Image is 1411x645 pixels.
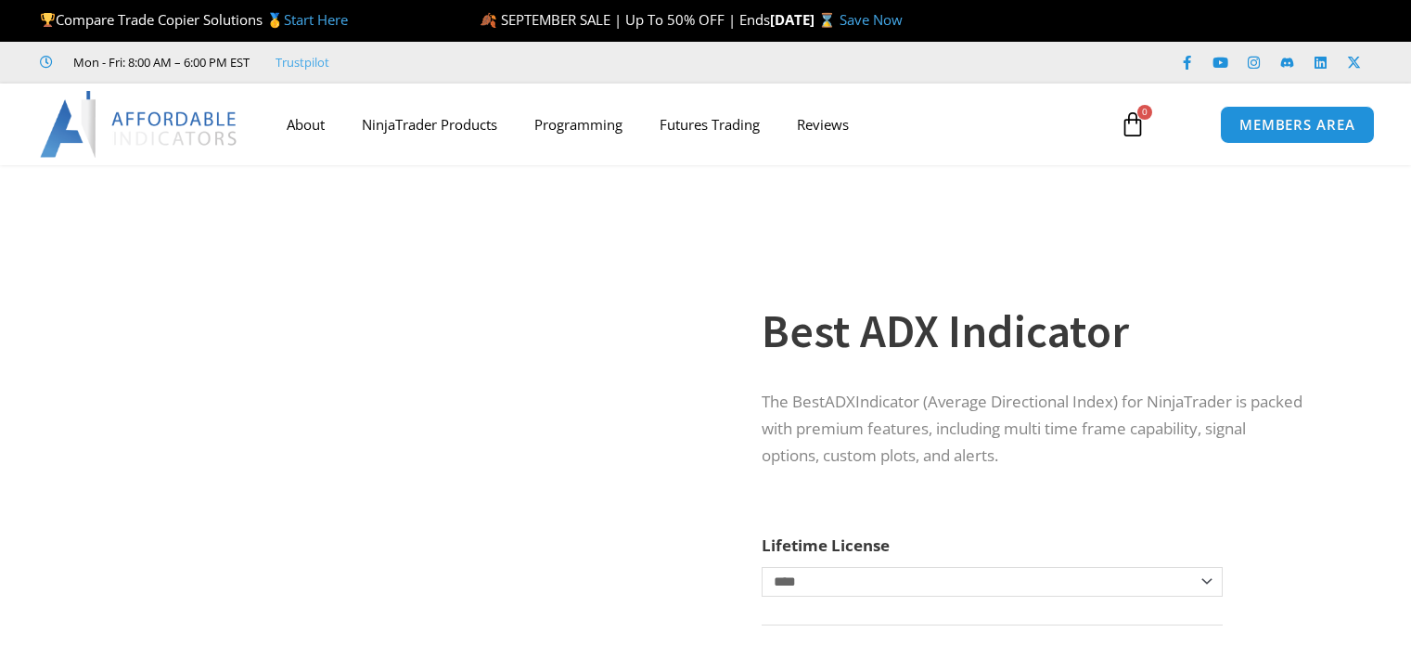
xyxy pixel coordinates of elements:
a: Trustpilot [276,51,329,73]
span: Indicator ( [855,391,928,412]
a: Reviews [778,103,867,146]
span: 🍂 SEPTEMBER SALE | Up To 50% OFF | Ends [480,10,770,29]
span: Mon - Fri: 8:00 AM – 6:00 PM EST [69,51,250,73]
span: ADX [825,391,855,412]
a: Save Now [840,10,903,29]
nav: Menu [268,103,1101,146]
span: Average Directional Index) [928,391,1118,412]
span: The Best [762,391,825,412]
a: MEMBERS AREA [1220,106,1375,144]
a: Start Here [284,10,348,29]
a: About [268,103,343,146]
span: MEMBERS AREA [1239,118,1355,132]
a: 0 [1092,97,1174,151]
strong: [DATE] ⌛ [770,10,840,29]
span: Compare Trade Copier Solutions 🥇 [40,10,348,29]
img: 🏆 [41,13,55,27]
span: 0 [1137,105,1152,120]
img: LogoAI | Affordable Indicators – NinjaTrader [40,91,239,158]
a: Futures Trading [641,103,778,146]
a: Programming [516,103,641,146]
span: for NinjaTrader is packed with premium features, including multi time frame capability, signal op... [762,391,1302,466]
h1: Best ADX Indicator [762,299,1303,364]
a: NinjaTrader Products [343,103,516,146]
label: Lifetime License [762,535,890,556]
